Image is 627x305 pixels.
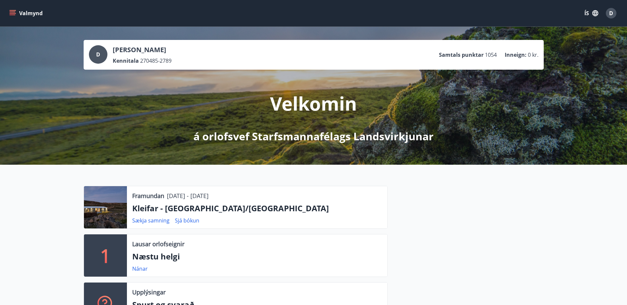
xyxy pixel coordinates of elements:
p: Lausar orlofseignir [132,240,184,248]
span: D [609,10,613,17]
p: [DATE] - [DATE] [167,191,209,200]
p: Velkomin [270,91,357,116]
span: 1054 [485,51,497,58]
span: D [96,51,100,58]
p: á orlofsvef Starfsmannafélags Landsvirkjunar [193,129,434,144]
span: 0 kr. [528,51,538,58]
p: Samtals punktar [439,51,484,58]
a: Sækja samning [132,217,170,224]
button: D [603,5,619,21]
p: Næstu helgi [132,251,382,262]
button: ÍS [581,7,602,19]
p: Inneign : [505,51,527,58]
span: 270485-2789 [140,57,172,64]
a: Nánar [132,265,148,272]
button: menu [8,7,45,19]
p: Kleifar - [GEOGRAPHIC_DATA]/[GEOGRAPHIC_DATA] [132,203,382,214]
p: Upplýsingar [132,288,166,296]
a: Sjá bókun [175,217,199,224]
p: 1 [100,243,111,268]
p: Kennitala [113,57,139,64]
p: [PERSON_NAME] [113,45,172,54]
p: Framundan [132,191,164,200]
